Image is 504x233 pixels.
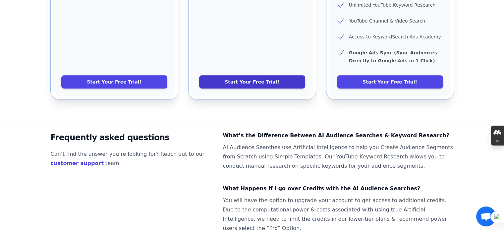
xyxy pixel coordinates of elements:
a: customer support [51,160,104,166]
h2: Frequently asked questions [51,131,212,144]
span: Unlimited YouTube Keyword Research [349,2,436,8]
a: Start Your Free Trial! [337,75,443,88]
dd: You will have the option to upgrade your account to get access to additional credits. Due to the ... [223,196,454,233]
a: Start Your Free Trial! [61,75,167,88]
div: Open chat [476,206,496,226]
span: YouTube Channel & Video Search [349,18,425,24]
a: Start Your Free Trial! [199,75,305,88]
dt: What Happens if I go over Credits with the AI Audience Searches? [223,184,454,193]
b: Google Ads Sync (Sync Audiences Directly to Google Ads in 1 Click) [349,50,437,63]
dd: AI Audience Searches use Artificial Intelligence to help you Create Audience Segments from Scratc... [223,143,454,171]
p: Can’t find the answer you’re looking for? Reach out to our team. [51,149,212,168]
dt: What’s the Difference Between AI Audience Searches & Keyword Research? [223,131,454,140]
span: Access to KeywordSearch Ads Academy [349,34,441,39]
